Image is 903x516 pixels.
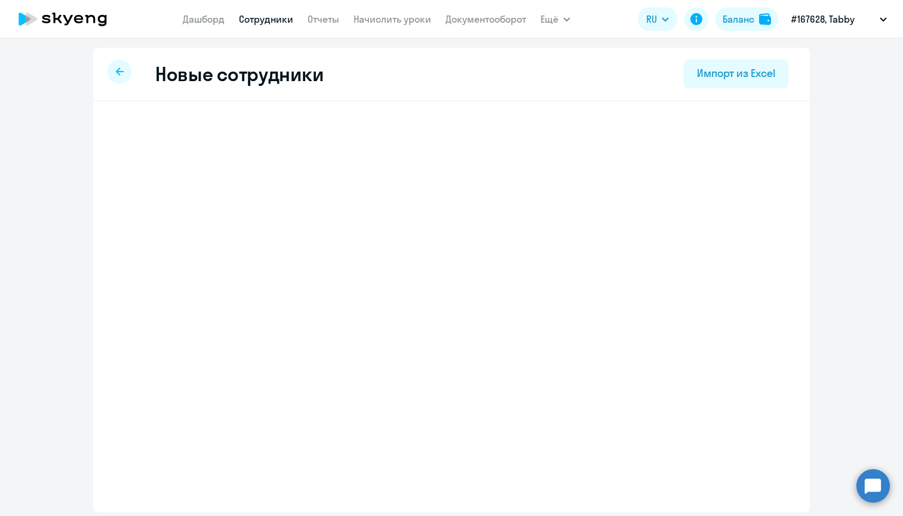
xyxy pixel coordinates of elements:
[791,12,855,26] p: #167628, Tabby
[759,13,771,25] img: balance
[354,13,431,25] a: Начислить уроки
[183,13,225,25] a: Дашборд
[684,60,788,88] button: Импорт из Excel
[446,13,526,25] a: Документооборот
[697,66,775,81] div: Импорт из Excel
[540,7,570,31] button: Ещё
[646,12,657,26] span: RU
[308,13,339,25] a: Отчеты
[785,5,893,33] button: #167628, Tabby
[155,62,323,86] h2: Новые сотрудники
[715,7,778,31] button: Балансbalance
[638,7,677,31] button: RU
[540,12,558,26] span: Ещё
[723,12,754,26] div: Баланс
[239,13,293,25] a: Сотрудники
